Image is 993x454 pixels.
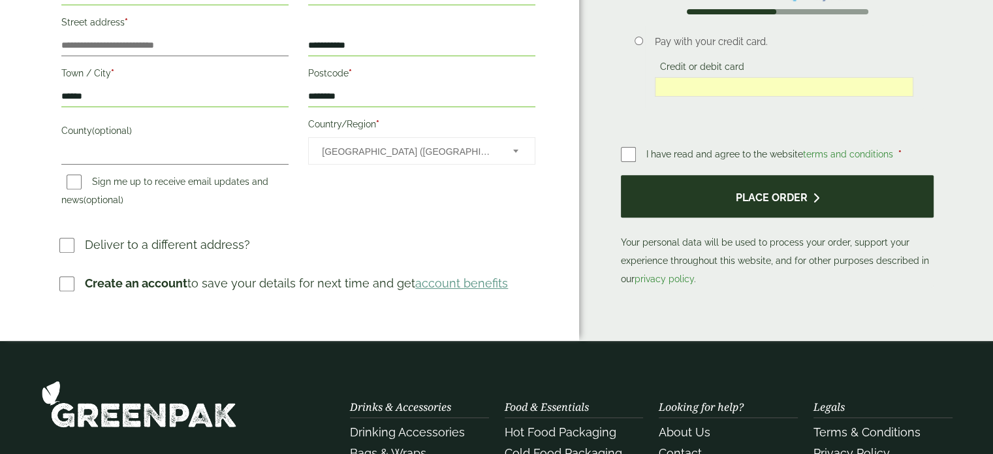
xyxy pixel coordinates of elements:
span: United Kingdom (UK) [322,138,496,165]
abbr: required [125,17,128,27]
p: Your personal data will be used to process your order, support your experience throughout this we... [621,175,934,288]
a: Terms & Conditions [813,425,921,439]
a: Drinking Accessories [350,425,465,439]
a: About Us [659,425,710,439]
abbr: required [111,68,114,78]
span: I have read and agree to the website [646,149,896,159]
strong: Create an account [85,276,187,290]
abbr: required [898,149,902,159]
button: Place order [621,175,934,218]
a: privacy policy [635,274,694,284]
img: GreenPak Supplies [41,380,237,428]
label: Country/Region [308,115,535,137]
label: Street address [61,13,289,35]
p: Deliver to a different address? [85,236,250,253]
span: (optional) [84,195,123,205]
span: Country/Region [308,137,535,165]
abbr: required [376,119,379,129]
p: Pay with your credit card. [655,35,913,49]
abbr: required [349,68,352,78]
a: Hot Food Packaging [505,425,616,439]
iframe: Secure card payment input frame [659,81,909,93]
p: to save your details for next time and get [85,274,508,292]
a: terms and conditions [803,149,893,159]
input: Sign me up to receive email updates and news(optional) [67,174,82,189]
label: Sign me up to receive email updates and news [61,176,268,209]
label: Postcode [308,64,535,86]
span: (optional) [92,125,132,136]
label: Credit or debit card [655,61,749,76]
a: account benefits [415,276,508,290]
label: Town / City [61,64,289,86]
label: County [61,122,289,144]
